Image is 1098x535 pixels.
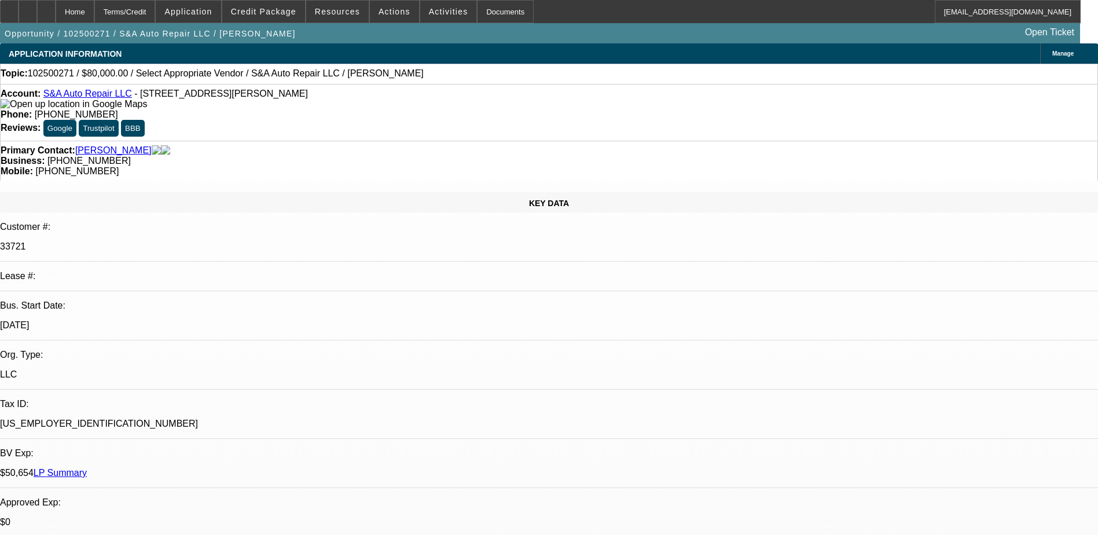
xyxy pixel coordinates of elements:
[1020,23,1079,42] a: Open Ticket
[9,49,122,58] span: APPLICATION INFORMATION
[1,99,147,109] a: View Google Maps
[28,68,424,79] span: 102500271 / $80,000.00 / Select Appropriate Vendor / S&A Auto Repair LLC / [PERSON_NAME]
[1,89,41,98] strong: Account:
[79,120,118,137] button: Trustpilot
[1,156,45,166] strong: Business:
[529,199,569,208] span: KEY DATA
[1,99,147,109] img: Open up location in Google Maps
[121,120,145,137] button: BBB
[34,468,87,478] a: LP Summary
[156,1,221,23] button: Application
[1,166,33,176] strong: Mobile:
[1,145,75,156] strong: Primary Contact:
[1,68,28,79] strong: Topic:
[1052,50,1074,57] span: Manage
[161,145,170,156] img: linkedin-icon.png
[420,1,477,23] button: Activities
[315,7,360,16] span: Resources
[47,156,131,166] span: [PHONE_NUMBER]
[306,1,369,23] button: Resources
[1,123,41,133] strong: Reviews:
[370,1,419,23] button: Actions
[75,145,152,156] a: [PERSON_NAME]
[43,120,76,137] button: Google
[231,7,296,16] span: Credit Package
[222,1,305,23] button: Credit Package
[5,29,296,38] span: Opportunity / 102500271 / S&A Auto Repair LLC / [PERSON_NAME]
[429,7,468,16] span: Activities
[134,89,308,98] span: - [STREET_ADDRESS][PERSON_NAME]
[43,89,132,98] a: S&A Auto Repair LLC
[379,7,410,16] span: Actions
[164,7,212,16] span: Application
[35,166,119,176] span: [PHONE_NUMBER]
[152,145,161,156] img: facebook-icon.png
[1,109,32,119] strong: Phone:
[35,109,118,119] span: [PHONE_NUMBER]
